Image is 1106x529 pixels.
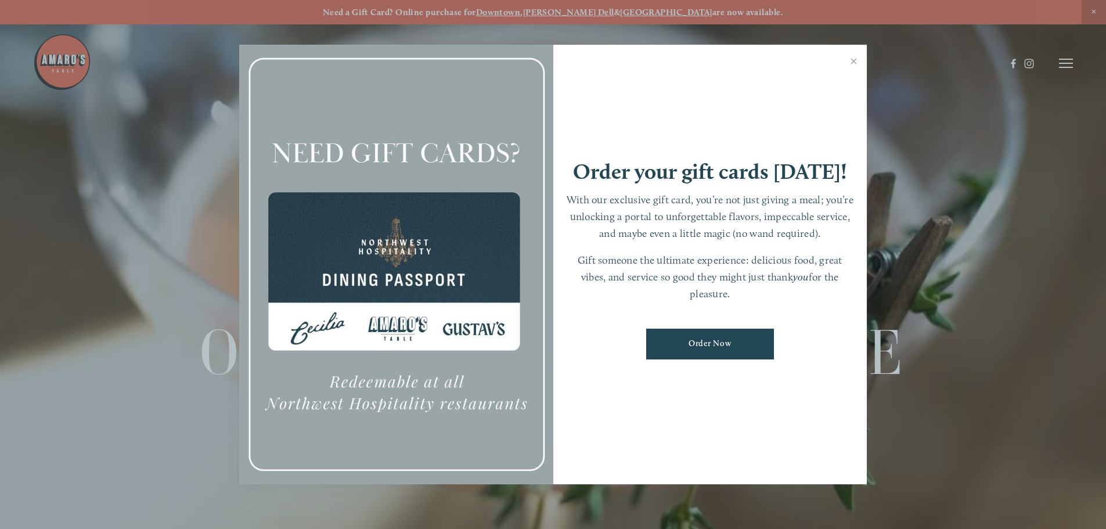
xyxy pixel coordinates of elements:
h1: Order your gift cards [DATE]! [573,161,847,182]
p: Gift someone the ultimate experience: delicious food, great vibes, and service so good they might... [565,252,856,302]
p: With our exclusive gift card, you’re not just giving a meal; you’re unlocking a portal to unforge... [565,192,856,242]
a: Close [842,46,865,79]
em: you [793,271,809,283]
a: Order Now [646,329,774,359]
